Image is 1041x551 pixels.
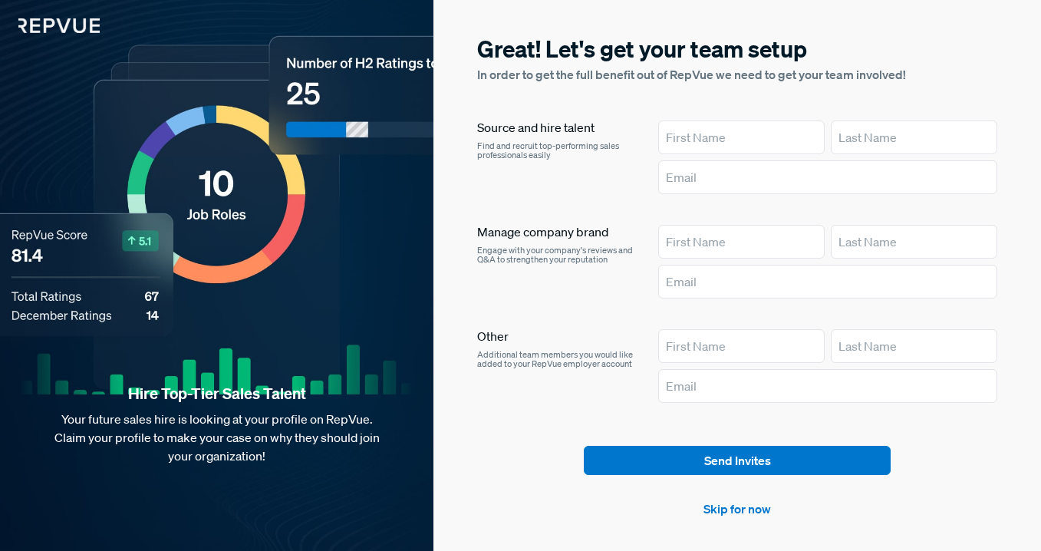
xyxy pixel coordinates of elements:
h6: Source and hire talent [477,120,634,135]
input: First Name [658,329,825,363]
p: Your future sales hire is looking at your profile on RepVue. Claim your profile to make your case... [25,410,409,465]
input: Email [658,160,998,194]
h6: Manage company brand [477,225,634,239]
input: Email [658,265,998,299]
p: Find and recruit top-performing sales professionals easily [477,141,634,160]
input: Last Name [831,120,997,154]
p: In order to get the full benefit out of RepVue we need to get your team involved! [477,65,998,84]
input: Last Name [831,329,997,363]
p: Engage with your company's reviews and Q&A to strengthen your reputation [477,246,634,264]
input: Email [658,369,998,403]
input: First Name [658,225,825,259]
input: Last Name [831,225,997,259]
input: First Name [658,120,825,154]
a: Skip for now [703,500,771,518]
strong: Hire Top-Tier Sales Talent [25,384,409,404]
h6: Other [477,329,634,344]
h5: Great! Let's get your team setup [477,33,998,65]
button: Send Invites [584,446,891,475]
p: Additional team members you would like added to your RepVue employer account [477,350,634,368]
